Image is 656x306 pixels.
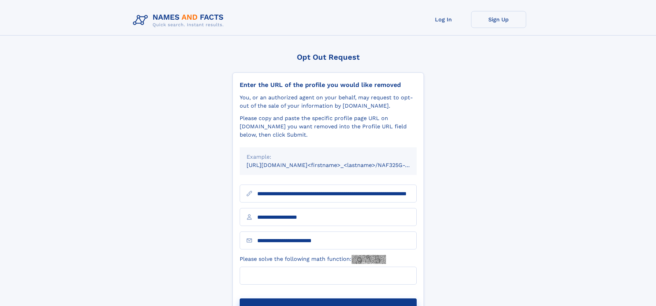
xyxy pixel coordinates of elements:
div: Please copy and paste the specific profile page URL on [DOMAIN_NAME] you want removed into the Pr... [240,114,417,139]
div: Example: [247,153,410,161]
a: Log In [416,11,471,28]
div: You, or an authorized agent on your behalf, may request to opt-out of the sale of your informatio... [240,93,417,110]
a: Sign Up [471,11,526,28]
div: Enter the URL of the profile you would like removed [240,81,417,89]
div: Opt Out Request [232,53,424,61]
label: Please solve the following math function: [240,255,386,264]
img: Logo Names and Facts [130,11,229,30]
small: [URL][DOMAIN_NAME]<firstname>_<lastname>/NAF325G-xxxxxxxx [247,162,430,168]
